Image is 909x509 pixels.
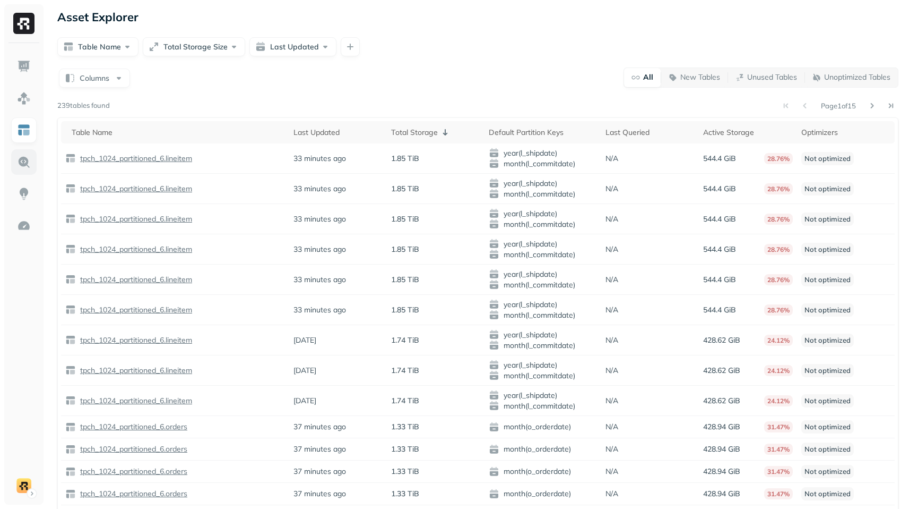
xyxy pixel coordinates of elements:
p: 37 minutes ago [293,466,346,477]
p: 1.33 TiB [391,466,419,477]
p: 544.4 GiB [703,214,736,224]
p: Not optimized [801,420,854,434]
img: Asset Explorer [17,123,31,137]
div: Active Storage [703,128,792,138]
p: 1.85 TiB [391,154,419,164]
p: N/A [605,444,618,454]
p: N/A [605,305,618,315]
p: 544.4 GiB [703,184,736,194]
span: year(l_shipdate) [489,360,597,370]
span: month(l_commitdate) [489,189,597,199]
span: month(l_commitdate) [489,279,597,290]
img: table [65,335,76,345]
p: 428.94 GiB [703,444,740,454]
p: 1.85 TiB [391,305,419,315]
p: 31.47% [764,444,793,455]
a: tpch_1024_partitioned_6.lineitem [76,366,192,376]
p: 428.94 GiB [703,422,740,432]
p: Not optimized [801,303,854,317]
a: tpch_1024_partitioned_6.lineitem [76,214,192,224]
img: Insights [17,187,31,201]
p: 31.47% [764,421,793,432]
p: Not optimized [801,182,854,196]
p: tpch_1024_partitioned_6.lineitem [78,366,192,376]
span: year(l_shipdate) [489,208,597,219]
p: 24.12% [764,365,793,376]
img: demo [16,478,31,493]
img: table [65,489,76,499]
p: Not optimized [801,273,854,286]
p: [DATE] [293,396,316,406]
p: tpch_1024_partitioned_6.lineitem [78,275,192,285]
p: Not optimized [801,364,854,377]
a: tpch_1024_partitioned_6.lineitem [76,184,192,194]
span: year(l_shipdate) [489,299,597,310]
p: 28.76% [764,244,793,255]
span: month(l_commitdate) [489,310,597,320]
p: 33 minutes ago [293,275,346,285]
p: tpch_1024_partitioned_6.orders [78,466,187,477]
p: 428.94 GiB [703,489,740,499]
img: Assets [17,91,31,105]
span: month(l_commitdate) [489,219,597,230]
img: table [65,365,76,376]
p: 33 minutes ago [293,154,346,164]
p: 544.4 GiB [703,244,736,254]
p: All [643,72,653,82]
p: 37 minutes ago [293,444,346,454]
p: 428.62 GiB [703,396,740,406]
a: tpch_1024_partitioned_6.lineitem [76,396,192,406]
p: 1.33 TiB [391,489,419,499]
p: Not optimized [801,487,854,500]
img: Dashboard [17,60,31,73]
p: Not optimized [801,394,854,408]
span: month(l_commitdate) [489,158,597,169]
p: Not optimized [801,465,854,478]
a: tpch_1024_partitioned_6.lineitem [76,244,192,254]
p: Unused Tables [747,72,797,82]
p: N/A [605,335,618,345]
span: year(l_shipdate) [489,239,597,249]
img: table [65,422,76,432]
p: N/A [605,244,618,254]
p: 28.76% [764,153,793,164]
div: Last Queried [605,128,695,138]
span: month(l_commitdate) [489,249,597,260]
p: 33 minutes ago [293,184,346,194]
img: table [65,304,76,315]
p: tpch_1024_partitioned_6.orders [78,489,187,499]
p: Asset Explorer [57,10,138,24]
p: [DATE] [293,335,316,345]
p: 239 tables found [57,100,110,111]
p: 1.33 TiB [391,444,419,454]
div: Table Name [72,128,285,138]
span: month(o_orderdate) [489,489,597,499]
div: Optimizers [801,128,890,138]
p: 28.76% [764,274,793,285]
p: N/A [605,366,618,376]
a: tpch_1024_partitioned_6.orders [76,466,187,477]
a: tpch_1024_partitioned_6.orders [76,422,187,432]
p: N/A [605,489,618,499]
img: table [65,395,76,406]
p: 1.85 TiB [391,214,419,224]
div: Last Updated [293,128,383,138]
p: N/A [605,422,618,432]
p: 428.62 GiB [703,335,740,345]
a: tpch_1024_partitioned_6.orders [76,489,187,499]
div: Default Partition Keys [489,128,597,138]
p: 544.4 GiB [703,154,736,164]
span: month(l_commitdate) [489,340,597,351]
span: year(l_shipdate) [489,178,597,189]
p: Not optimized [801,243,854,256]
p: 28.76% [764,214,793,225]
p: 544.4 GiB [703,305,736,315]
p: [DATE] [293,366,316,376]
p: 1.85 TiB [391,184,419,194]
p: 33 minutes ago [293,244,346,254]
p: N/A [605,154,618,164]
p: 31.47% [764,488,793,499]
p: Page 1 of 15 [821,101,856,111]
a: tpch_1024_partitioned_6.lineitem [76,154,192,164]
p: 1.74 TiB [391,396,419,406]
